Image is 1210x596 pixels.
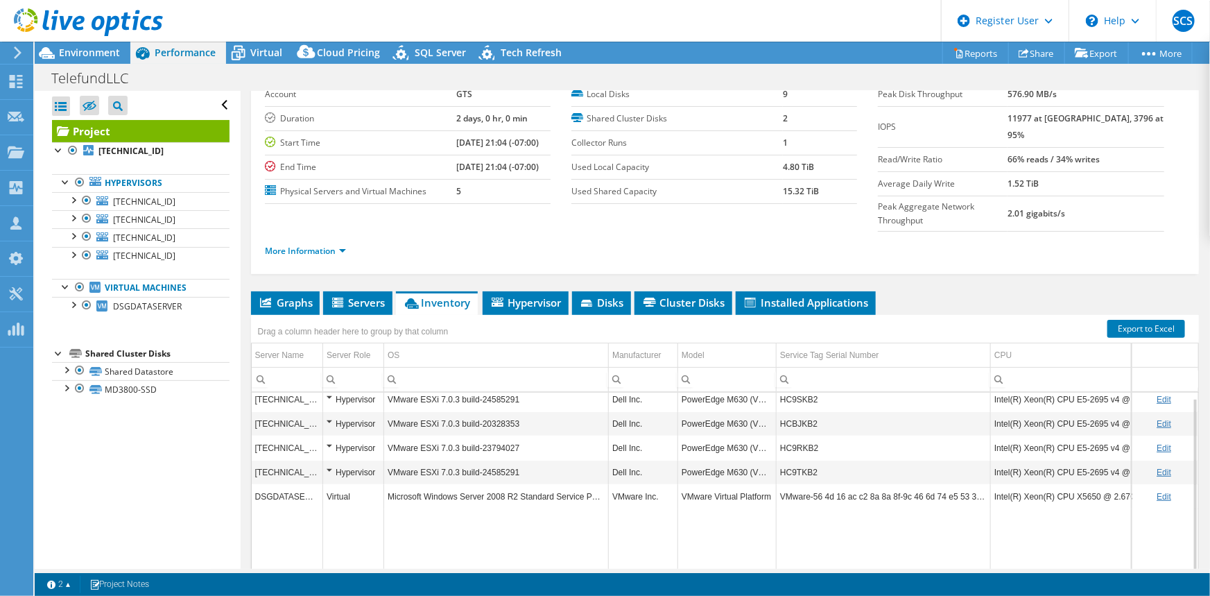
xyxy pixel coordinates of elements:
span: Servers [330,296,386,309]
a: Edit [1157,468,1171,477]
label: Read/Write Ratio [878,153,1008,167]
label: IOPS [878,120,1008,134]
td: Column Server Name, Value 192.168.30.102 [252,460,323,484]
div: Server Name [255,347,304,364]
td: Column Model, Value PowerEdge M630 (VRTX) [678,436,777,460]
a: Reports [942,42,1009,64]
a: [TECHNICAL_ID] [52,210,230,228]
td: Column Server Name, Value 192.168.30.101 [252,411,323,436]
div: Service Tag Serial Number [780,347,879,364]
span: Cluster Disks [641,296,725,309]
b: 66% reads / 34% writes [1008,153,1100,165]
b: 576.90 MB/s [1008,88,1057,100]
a: Shared Datastore [52,362,230,380]
a: [TECHNICAL_ID] [52,142,230,160]
span: [TECHNICAL_ID] [113,232,175,244]
div: Hypervisor [327,391,380,408]
div: Virtual [327,488,380,505]
a: [TECHNICAL_ID] [52,247,230,265]
b: 1.52 TiB [1008,178,1039,189]
div: CPU [994,347,1012,364]
a: DSGDATASERVER [52,297,230,315]
a: MD3800-SSD [52,380,230,398]
h1: TelefundLLC [45,71,150,86]
div: Drag a column header here to group by that column [254,322,452,341]
td: Server Role Column [323,343,384,368]
td: Column Service Tag Serial Number, Value HC9RKB2 [777,436,991,460]
td: Column CPU, Value Intel(R) Xeon(R) CPU X5650 @ 2.67GHz [991,484,1195,509]
td: Column Service Tag Serial Number, Value VMware-56 4d 16 ac c2 8a 8a 8f-9c 46 6d 74 e5 53 3f 0a [777,484,991,509]
label: Duration [265,112,457,126]
span: [TECHNICAL_ID] [113,196,175,207]
td: Column Server Name, Filter cell [252,367,323,391]
span: Inventory [403,296,471,309]
div: Hypervisor [327,464,380,481]
b: 9 [783,88,788,100]
a: Edit [1157,443,1171,453]
div: OS [388,347,399,364]
span: Environment [59,46,120,59]
a: Export [1064,42,1129,64]
label: Average Daily Write [878,177,1008,191]
a: [TECHNICAL_ID] [52,228,230,246]
span: DSGDATASERVER [113,300,182,312]
td: Server Name Column [252,343,323,368]
a: [TECHNICAL_ID] [52,192,230,210]
a: Project [52,120,230,142]
td: Column CPU, Value Intel(R) Xeon(R) CPU E5-2695 v4 @ 2.10GHz 2.10 GHz [991,387,1195,411]
a: Edit [1157,395,1171,405]
div: Hypervisor [327,440,380,457]
td: Service Tag Serial Number Column [777,343,991,368]
td: Column Server Role, Value Hypervisor [323,411,384,436]
b: [TECHNICAL_ID] [98,145,164,157]
div: Hypervisor [327,416,380,432]
td: Column CPU, Value Intel(R) Xeon(R) CPU E5-2695 v4 @ 2.10GHz 2.10 GHz [991,411,1195,436]
td: Column Model, Value VMware Virtual Platform [678,484,777,509]
td: Manufacturer Column [609,343,678,368]
label: Start Time [265,136,457,150]
td: Column OS, Value VMware ESXi 7.0.3 build-24585291 [384,387,609,411]
b: 5 [456,185,461,197]
label: Physical Servers and Virtual Machines [265,185,457,198]
b: 11977 at [GEOGRAPHIC_DATA], 3796 at 95% [1008,112,1164,141]
b: 2.01 gigabits/s [1008,207,1065,219]
span: Cloud Pricing [317,46,380,59]
label: Used Shared Capacity [571,185,783,198]
td: OS Column [384,343,609,368]
td: Column CPU, Value Intel(R) Xeon(R) CPU E5-2695 v4 @ 2.10GHz 2.10 GHz [991,436,1195,460]
td: Column Model, Filter cell [678,367,777,391]
b: 2 days, 0 hr, 0 min [456,112,528,124]
td: Column Server Name, Value 192.168.30.104 [252,387,323,411]
a: Edit [1157,492,1171,502]
a: Edit [1157,419,1171,429]
a: Share [1008,42,1065,64]
div: Manufacturer [612,347,662,364]
a: Export to Excel [1107,320,1185,338]
td: CPU Column [991,343,1195,368]
td: Column Server Role, Value Virtual [323,484,384,509]
span: [TECHNICAL_ID] [113,250,175,262]
td: Column Manufacturer, Filter cell [609,367,678,391]
span: Installed Applications [743,296,869,309]
label: Local Disks [571,87,783,101]
span: SCS [1173,10,1195,32]
b: GTS [456,88,472,100]
div: Shared Cluster Disks [85,346,230,362]
span: [TECHNICAL_ID] [113,214,175,225]
label: Shared Cluster Disks [571,112,783,126]
label: Account [265,87,457,101]
a: 2 [37,576,80,593]
b: 15.32 TiB [783,185,819,197]
td: Column Manufacturer, Value Dell Inc. [609,436,678,460]
svg: \n [1086,15,1098,27]
td: Column OS, Value Microsoft Windows Server 2008 R2 Standard Service Pack 1 [384,484,609,509]
b: 1 [783,137,788,148]
a: Project Notes [80,576,159,593]
label: Peak Disk Throughput [878,87,1008,101]
span: Performance [155,46,216,59]
label: Peak Aggregate Network Throughput [878,200,1008,228]
td: Column Model, Value PowerEdge M630 (VRTX) [678,411,777,436]
td: Column Server Role, Filter cell [323,367,384,391]
label: End Time [265,160,457,174]
td: Column Service Tag Serial Number, Value HC9TKB2 [777,460,991,484]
